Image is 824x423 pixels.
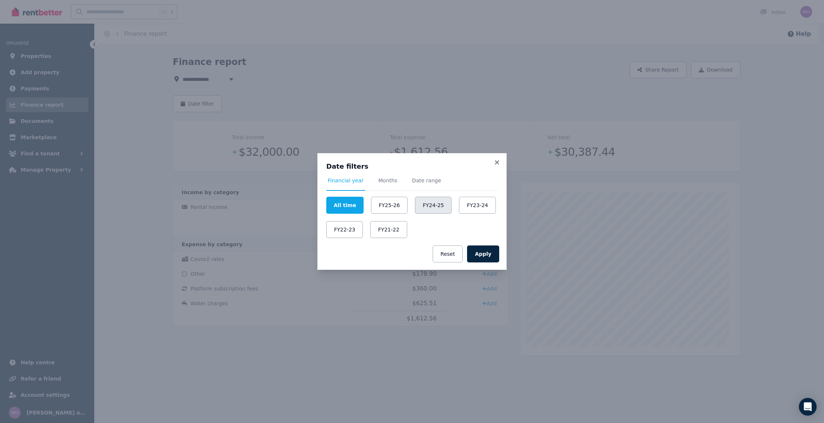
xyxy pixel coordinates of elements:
[371,197,408,214] button: FY25-26
[326,177,498,191] nav: Tabs
[326,162,498,171] h3: Date filters
[326,221,363,238] button: FY22-23
[412,177,441,184] span: Date range
[328,177,364,184] span: Financial year
[799,398,817,416] div: Open Intercom Messenger
[370,221,407,238] button: FY21-22
[433,245,463,262] button: Reset
[459,197,496,214] button: FY23-24
[378,177,397,184] span: Months
[415,197,452,214] button: FY24-25
[326,197,364,214] button: All time
[467,245,499,262] button: Apply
